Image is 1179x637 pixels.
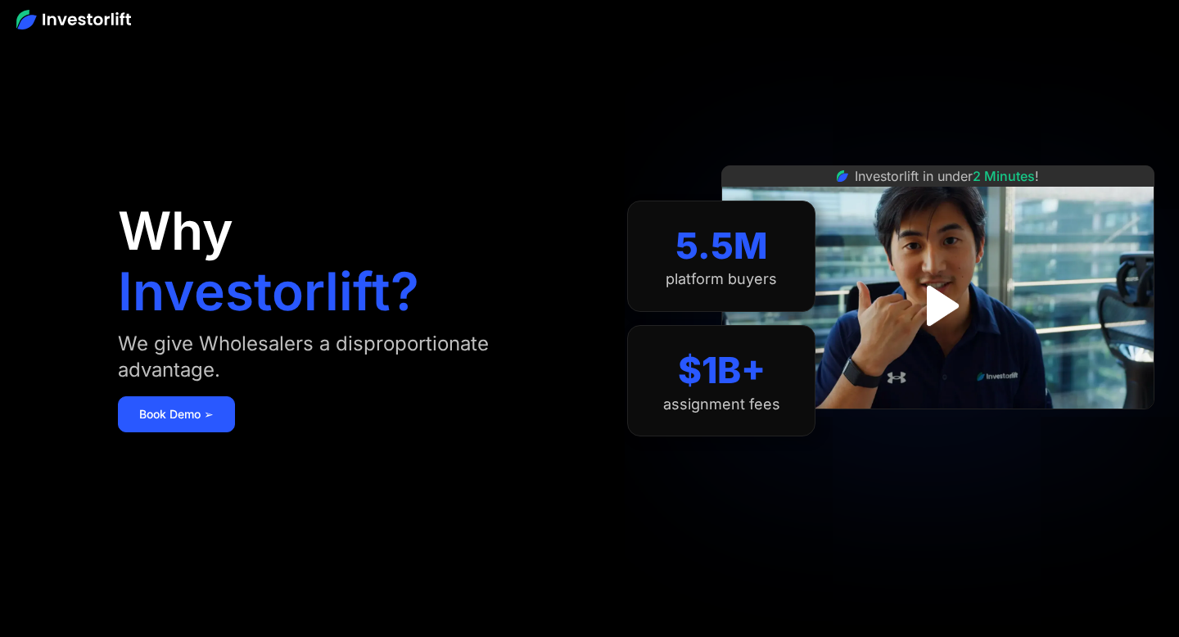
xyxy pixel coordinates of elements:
div: $1B+ [678,349,766,392]
div: We give Wholesalers a disproportionate advantage. [118,331,537,383]
iframe: Customer reviews powered by Trustpilot [815,418,1061,437]
a: Book Demo ➢ [118,396,235,432]
div: assignment fees [663,395,780,413]
a: open lightbox [901,269,974,342]
span: 2 Minutes [973,168,1035,184]
div: platform buyers [666,270,777,288]
div: Investorlift in under ! [855,166,1039,186]
div: 5.5M [675,224,768,268]
h1: Why [118,205,233,257]
h1: Investorlift? [118,265,419,318]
